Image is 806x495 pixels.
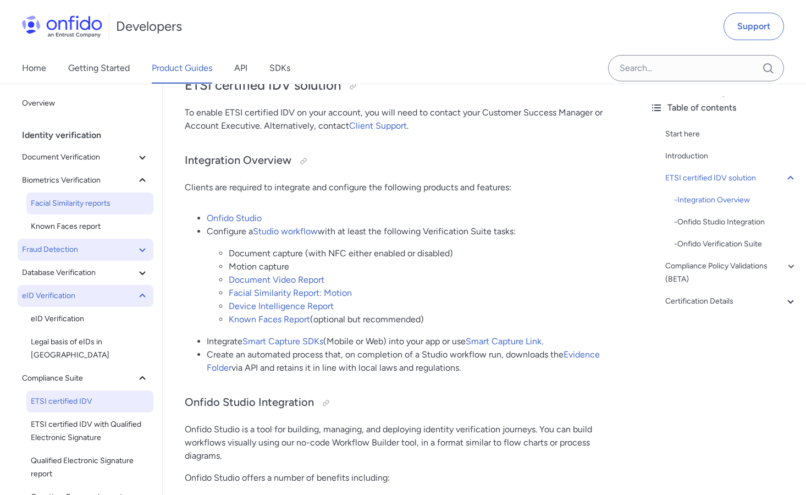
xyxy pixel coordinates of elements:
a: Known Faces report [26,216,153,238]
a: Product Guides [152,53,212,84]
button: Biometrics Verification [18,169,153,191]
a: Facial Similarity reports [26,193,153,215]
a: -Integration Overview [674,194,797,207]
a: eID Verification [26,308,153,330]
span: ETSI certified IDV with Qualified Electronic Signature [31,418,149,444]
span: eID Verification [31,312,149,326]
p: Clients are required to integrate and configure the following products and features: [185,181,619,194]
li: Configure a with at least the following Verification Suite tasks: [207,225,619,326]
p: Onfido Studio is a tool for building, managing, and deploying identity verification journeys. You... [185,423,619,463]
a: ETSI certified IDV [26,391,153,413]
li: (optional but recommended) [229,313,619,326]
li: Integrate (Mobile or Web) into your app or use . [207,335,619,348]
input: Onfido search input field [608,55,784,81]
span: Known Faces report [31,220,149,233]
a: Device Intelligence Report [229,301,334,311]
a: Client Support [349,120,407,131]
button: Fraud Detection [18,239,153,261]
div: Identity verification [22,124,158,146]
a: ETSI certified IDV with Qualified Electronic Signature [26,414,153,449]
a: Overview [18,92,153,114]
span: Legal basis of eIDs in [GEOGRAPHIC_DATA] [31,335,149,362]
a: API [234,53,247,84]
a: Introduction [665,150,797,163]
span: Fraud Detection [22,243,136,256]
a: Home [22,53,46,84]
div: - Onfido Studio Integration [674,216,797,229]
a: -Onfido Verification Suite [674,238,797,251]
span: Document Verification [22,151,136,164]
div: Table of contents [650,101,797,114]
a: Document Video Report [229,274,324,285]
a: Smart Capture SDKs [242,336,323,346]
span: Database Verification [22,266,136,279]
a: Legal basis of eIDs in [GEOGRAPHIC_DATA] [26,331,153,366]
span: Facial Similarity reports [31,197,149,210]
button: eID Verification [18,285,153,307]
button: Document Verification [18,146,153,168]
div: - Onfido Verification Suite [674,238,797,251]
h3: Onfido Studio Integration [185,394,619,412]
a: -Onfido Studio Integration [674,216,797,229]
a: Certification Details [665,295,797,308]
h3: Integration Overview [185,152,619,170]
a: Getting Started [68,53,130,84]
h2: ETSI certified IDV solution [185,76,619,95]
p: To enable ETSI certified IDV on your account, you will need to contact your Customer Success Mana... [185,106,619,133]
a: Facial Similarity Report: Motion [229,288,352,298]
h1: Developers [116,18,182,35]
a: Known Faces Report [229,314,310,324]
span: Overview [22,97,149,110]
a: Onfido Studio [207,213,262,223]
span: ETSI certified IDV [31,395,149,408]
li: Document capture (with NFC either enabled or disabled) [229,247,619,260]
span: Qualified Electronic Signature report [31,454,149,481]
span: Biometrics Verification [22,174,136,187]
button: Compliance Suite [18,367,153,389]
li: Create an automated process that, on completion of a Studio workflow run, downloads the via API a... [207,348,619,375]
a: Start here [665,128,797,141]
button: Database Verification [18,262,153,284]
a: Evidence Folder [207,349,600,373]
li: Motion capture [229,260,619,273]
a: Support [724,13,784,40]
div: - Integration Overview [674,194,797,207]
p: Onfido Studio offers a number of benefits including: [185,471,619,485]
span: Compliance Suite [22,372,136,385]
a: Smart Capture Link [466,336,542,346]
a: Qualified Electronic Signature report [26,450,153,485]
a: Compliance Policy Validations (BETA) [665,260,797,286]
a: Studio workflow [253,226,318,237]
a: SDKs [269,53,290,84]
span: eID Verification [22,289,136,302]
img: Onfido Logo [22,15,102,37]
a: ETSI certified IDV solution [665,172,797,185]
